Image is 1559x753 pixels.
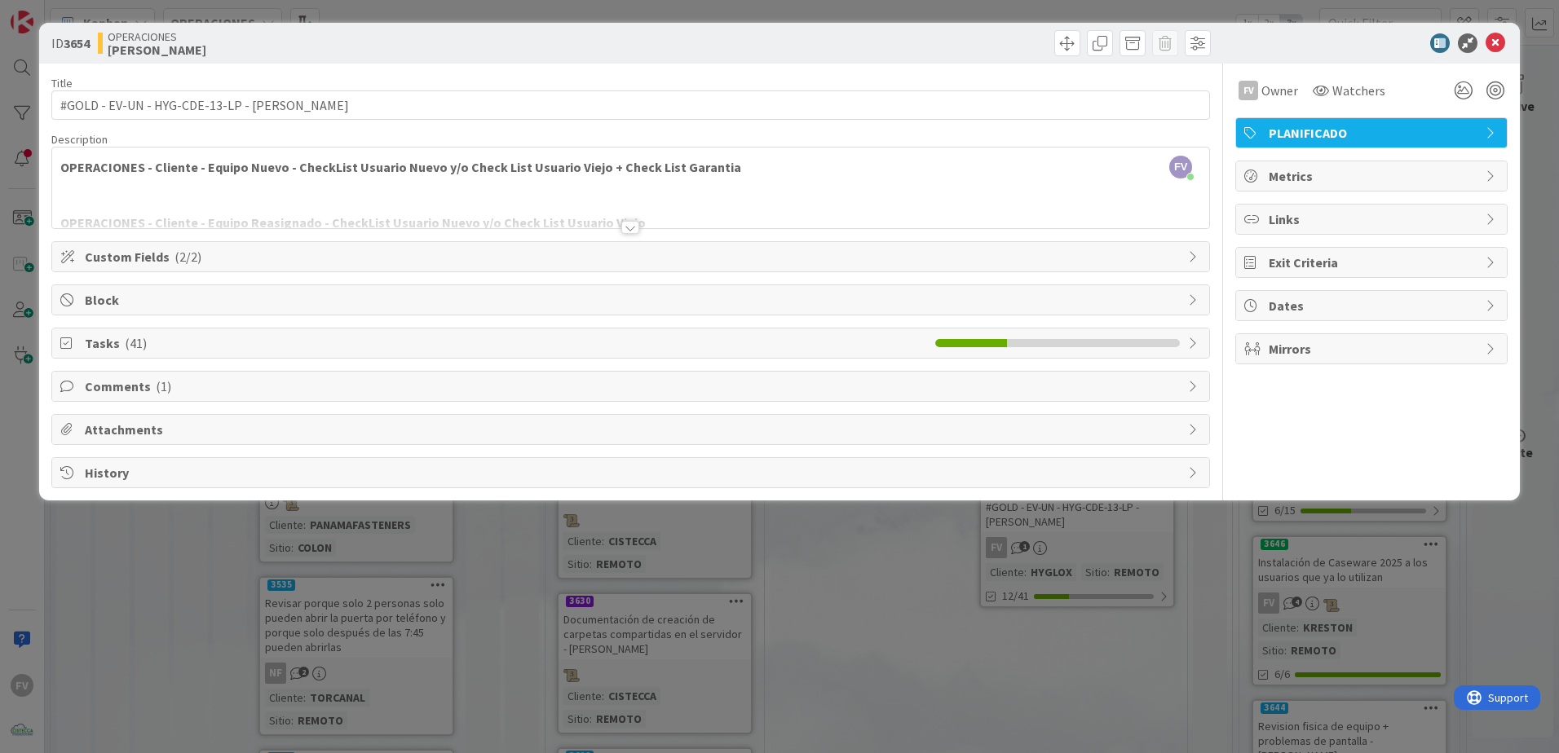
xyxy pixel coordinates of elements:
span: Links [1269,209,1477,229]
span: Comments [85,376,1180,396]
span: Description [51,132,108,147]
span: ( 1 ) [156,378,171,394]
span: Custom Fields [85,247,1180,266]
span: Block [85,290,1180,310]
label: Title [51,76,73,90]
span: Tasks [85,333,927,353]
span: Exit Criteria [1269,253,1477,272]
span: Support [34,2,74,22]
span: Metrics [1269,166,1477,186]
span: Attachments [85,420,1180,439]
span: History [85,463,1180,482]
span: FV [1169,156,1192,178]
span: ID [51,33,90,53]
div: FV [1239,81,1258,100]
span: ( 2/2 ) [174,249,201,265]
strong: OPERACIONES - Cliente - Equipo Nuevo - CheckList Usuario Nuevo y/o Check List Usuario Viejo + Che... [60,159,741,175]
b: [PERSON_NAME] [108,43,206,56]
b: 3654 [64,35,90,51]
span: PLANIFICADO [1269,123,1477,143]
span: OPERACIONES [108,30,206,43]
span: Mirrors [1269,339,1477,359]
input: type card name here... [51,90,1210,120]
span: Dates [1269,296,1477,315]
span: Owner [1261,81,1298,100]
span: ( 41 ) [125,335,147,351]
span: Watchers [1332,81,1385,100]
